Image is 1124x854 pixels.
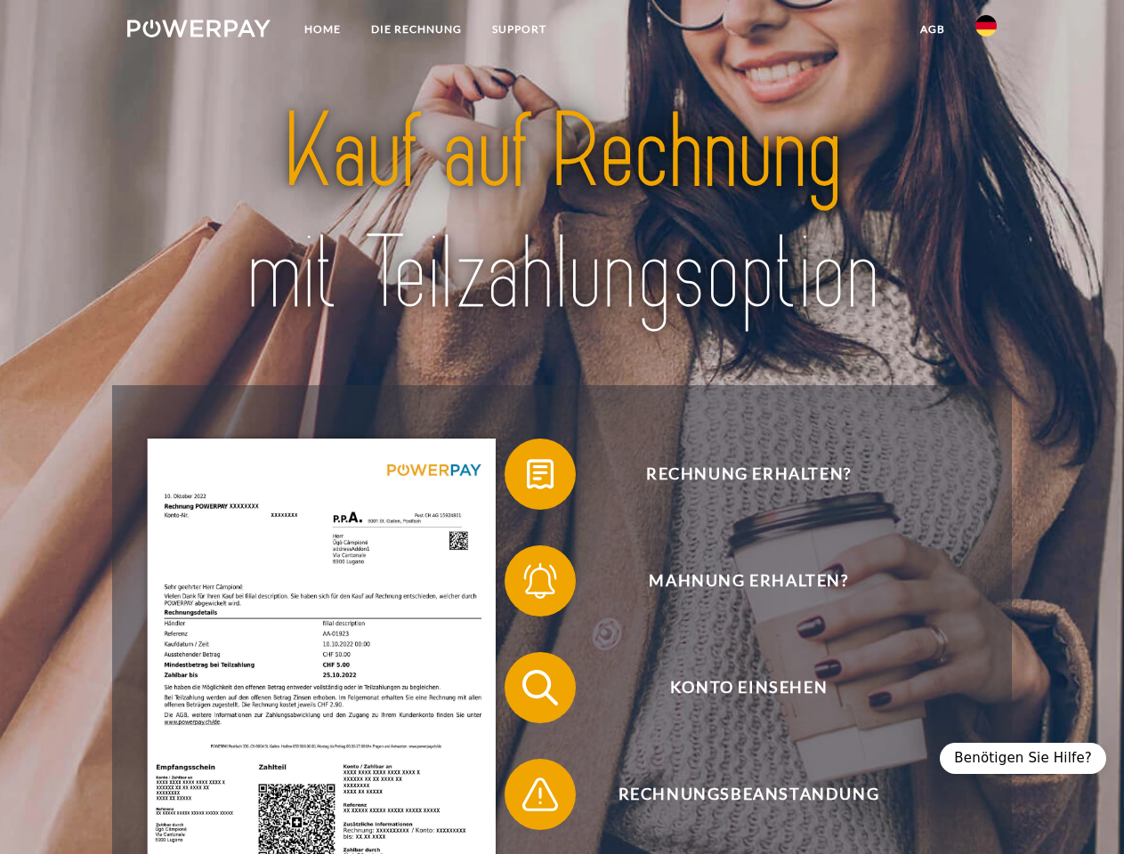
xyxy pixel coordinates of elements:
a: agb [905,13,960,45]
button: Rechnung erhalten? [505,439,967,510]
img: qb_search.svg [518,665,562,710]
img: qb_bell.svg [518,559,562,603]
button: Konto einsehen [505,652,967,723]
a: SUPPORT [477,13,562,45]
a: DIE RECHNUNG [356,13,477,45]
span: Rechnungsbeanstandung [530,759,966,830]
span: Rechnung erhalten? [530,439,966,510]
img: de [975,15,997,36]
img: qb_bill.svg [518,452,562,496]
a: Home [289,13,356,45]
button: Rechnungsbeanstandung [505,759,967,830]
div: Benötigen Sie Hilfe? [940,743,1106,774]
span: Mahnung erhalten? [530,545,966,616]
button: Mahnung erhalten? [505,545,967,616]
img: logo-powerpay-white.svg [127,20,271,37]
img: title-powerpay_de.svg [170,85,954,341]
img: qb_warning.svg [518,772,562,817]
span: Konto einsehen [530,652,966,723]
